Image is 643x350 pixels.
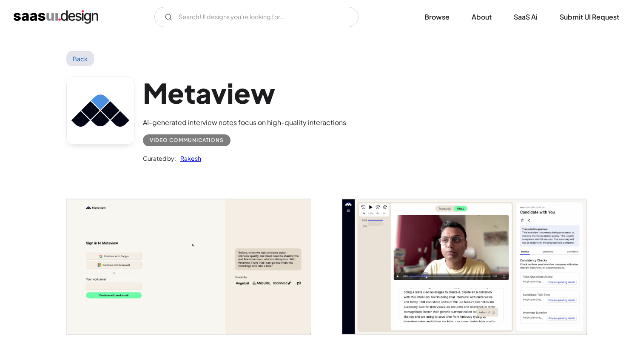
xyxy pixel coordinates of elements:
[66,51,94,66] a: Back
[504,8,548,26] a: SaaS Ai
[414,8,460,26] a: Browse
[67,199,311,334] a: open lightbox
[150,135,224,145] div: Video Communications
[461,8,502,26] a: About
[14,10,98,24] a: home
[154,7,358,27] form: Email Form
[143,77,346,109] h1: Metaview
[154,7,358,27] input: Search UI designs you're looking for...
[143,153,176,163] div: Curated by:
[342,199,586,334] a: open lightbox
[342,199,586,334] img: 641ea575a274e5ba0e2e8a79_metaview%20-%20Main%20Inteview%20Screen.png
[176,153,201,163] a: Rakesh
[67,199,311,334] img: 641ea575e5406cfae1a4e25e_metaview%20-%20Sign%20In.png
[143,117,346,128] div: AI-generated interview notes focus on high-quality interactions
[549,8,629,26] a: Submit UI Request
